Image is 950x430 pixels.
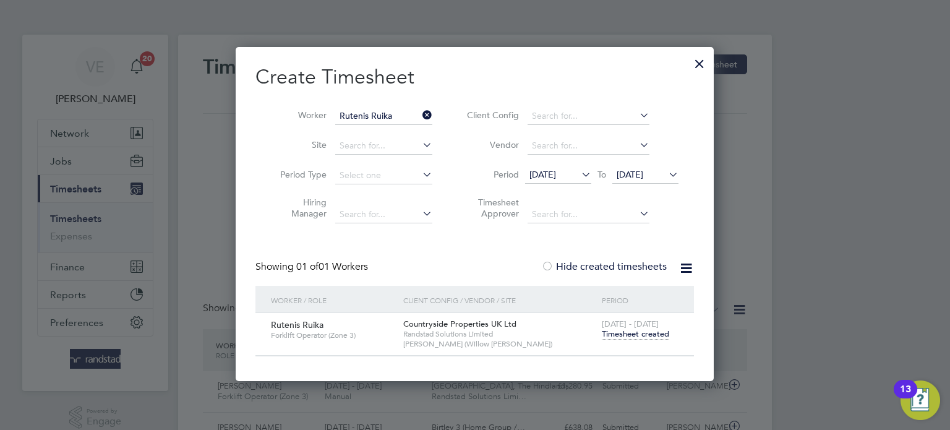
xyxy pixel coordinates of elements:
span: [DATE] [617,169,643,180]
span: [DATE] [529,169,556,180]
span: Forklift Operator (Zone 3) [271,330,394,340]
span: [DATE] - [DATE] [602,319,659,329]
span: 01 of [296,260,319,273]
h2: Create Timesheet [255,64,694,90]
label: Worker [271,110,327,121]
span: To [594,166,610,183]
span: [PERSON_NAME] (Willow [PERSON_NAME]) [403,339,596,349]
label: Hiring Manager [271,197,327,219]
button: Open Resource Center, 13 new notifications [901,381,940,420]
label: Period [463,169,519,180]
div: Period [599,286,682,314]
input: Search for... [335,206,432,223]
span: 01 Workers [296,260,368,273]
label: Hide created timesheets [541,260,667,273]
span: Rutenis Ruika [271,319,323,330]
input: Search for... [528,206,649,223]
input: Search for... [528,108,649,125]
input: Search for... [335,108,432,125]
input: Select one [335,167,432,184]
input: Search for... [528,137,649,155]
span: Timesheet created [602,329,669,340]
label: Site [271,139,327,150]
input: Search for... [335,137,432,155]
span: Countryside Properties UK Ltd [403,319,516,329]
div: Worker / Role [268,286,400,314]
label: Period Type [271,169,327,180]
label: Vendor [463,139,519,150]
div: Showing [255,260,370,273]
div: 13 [900,389,911,405]
label: Client Config [463,110,519,121]
span: Randstad Solutions Limited [403,329,596,339]
label: Timesheet Approver [463,197,519,219]
div: Client Config / Vendor / Site [400,286,599,314]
